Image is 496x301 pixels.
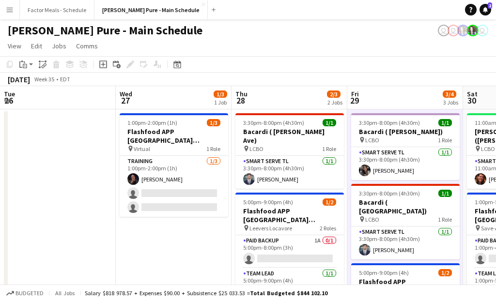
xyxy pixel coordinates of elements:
span: 5:00pm-9:00pm (4h) [359,269,409,276]
app-user-avatar: Tifany Scifo [477,25,488,36]
span: 1/1 [323,119,336,126]
app-user-avatar: Ashleigh Rains [467,25,479,36]
span: 2 [488,2,492,9]
a: View [4,40,25,52]
h3: Flashfood APP [GEOGRAPHIC_DATA] [GEOGRAPHIC_DATA], [GEOGRAPHIC_DATA] [351,277,460,295]
span: Week 35 [32,75,56,83]
h3: Bacardi ( [GEOGRAPHIC_DATA]) [351,198,460,215]
div: [DATE] [8,75,30,84]
span: All jobs [53,289,77,297]
span: LCBO [249,145,263,152]
h3: Bacardi ( [PERSON_NAME]) [351,127,460,136]
span: 29 [350,95,359,106]
span: Wed [120,90,132,98]
div: EDT [60,75,70,83]
div: 3 Jobs [443,99,458,106]
span: 1 Role [206,145,220,152]
h3: Flashfood APP [GEOGRAPHIC_DATA] [GEOGRAPHIC_DATA], [GEOGRAPHIC_DATA] Training [120,127,228,145]
span: 3:30pm-8:00pm (4h30m) [359,190,420,197]
span: 1/3 [214,90,227,98]
app-job-card: 1:00pm-2:00pm (1h)1/3Flashfood APP [GEOGRAPHIC_DATA] [GEOGRAPHIC_DATA], [GEOGRAPHIC_DATA] Trainin... [120,113,228,217]
span: LCBO [365,216,379,223]
app-job-card: 3:30pm-8:00pm (4h30m)1/1Bacardi ( [PERSON_NAME] Ave) LCBO1 RoleSmart Serve TL1/13:30pm-8:00pm (4h... [235,113,344,189]
span: LCBO [481,145,495,152]
a: Edit [27,40,46,52]
span: 3/4 [443,90,456,98]
span: 27 [118,95,132,106]
span: Jobs [52,42,66,50]
span: View [8,42,21,50]
app-card-role: Paid Backup1A0/15:00pm-8:00pm (3h) [235,235,344,268]
span: 1/2 [438,269,452,276]
span: Edit [31,42,42,50]
span: LCBO [365,136,379,144]
span: Fri [351,90,359,98]
span: 3:30pm-8:00pm (4h30m) [243,119,304,126]
button: Factor Meals - Schedule [20,0,94,19]
div: Salary $818 978.57 + Expenses $90.00 + Subsistence $25 033.53 = [85,289,327,297]
app-user-avatar: Ashleigh Rains [457,25,469,36]
app-card-role: Smart Serve TL1/13:30pm-8:00pm (4h30m)[PERSON_NAME] [351,147,460,180]
span: Budgeted [15,290,44,297]
app-card-role: Training1/31:00pm-2:00pm (1h)[PERSON_NAME] [120,156,228,217]
button: Budgeted [5,288,45,299]
span: 1/1 [438,190,452,197]
span: 26 [2,95,15,106]
app-card-role: Smart Serve TL1/13:30pm-8:00pm (4h30m)[PERSON_NAME] [351,226,460,259]
span: 1:00pm-2:00pm (1h) [127,119,177,126]
span: 5:00pm-9:00pm (4h) [243,198,293,206]
span: 2/3 [327,90,341,98]
div: 2 Jobs [327,99,342,106]
app-card-role: Team Lead1/15:00pm-9:00pm (4h)[PERSON_NAME] [235,268,344,301]
span: 3:30pm-8:00pm (4h30m) [359,119,420,126]
app-user-avatar: Tifany Scifo [438,25,449,36]
span: 30 [465,95,478,106]
app-job-card: 3:30pm-8:00pm (4h30m)1/1Bacardi ( [GEOGRAPHIC_DATA]) LCBO1 RoleSmart Serve TL1/13:30pm-8:00pm (4h... [351,184,460,259]
h3: Bacardi ( [PERSON_NAME] Ave) [235,127,344,145]
span: Virtual [134,145,150,152]
span: Sat [467,90,478,98]
a: 2 [480,4,491,15]
span: 1 Role [438,136,452,144]
span: 2 Roles [320,225,336,232]
span: 1/2 [323,198,336,206]
button: [PERSON_NAME] Pure - Main Schedule [94,0,208,19]
span: Thu [235,90,248,98]
h1: [PERSON_NAME] Pure - Main Schedule [8,23,202,38]
span: Comms [76,42,98,50]
app-user-avatar: Leticia Fayzano [448,25,459,36]
span: 1 Role [322,145,336,152]
app-job-card: 3:30pm-8:00pm (4h30m)1/1Bacardi ( [PERSON_NAME]) LCBO1 RoleSmart Serve TL1/13:30pm-8:00pm (4h30m)... [351,113,460,180]
span: 1/1 [438,119,452,126]
span: Tue [4,90,15,98]
h3: Flashfood APP [GEOGRAPHIC_DATA] [GEOGRAPHIC_DATA], [GEOGRAPHIC_DATA] [235,207,344,224]
app-job-card: 5:00pm-9:00pm (4h)1/2Flashfood APP [GEOGRAPHIC_DATA] [GEOGRAPHIC_DATA], [GEOGRAPHIC_DATA] Leevers... [235,193,344,301]
span: 1 Role [438,216,452,223]
span: Total Budgeted $844 102.10 [250,289,327,297]
a: Jobs [48,40,70,52]
span: 1/3 [207,119,220,126]
span: 28 [234,95,248,106]
app-card-role: Smart Serve TL1/13:30pm-8:00pm (4h30m)[PERSON_NAME] [235,156,344,189]
div: 1 Job [214,99,227,106]
span: Leevers Locavore [249,225,292,232]
a: Comms [72,40,102,52]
